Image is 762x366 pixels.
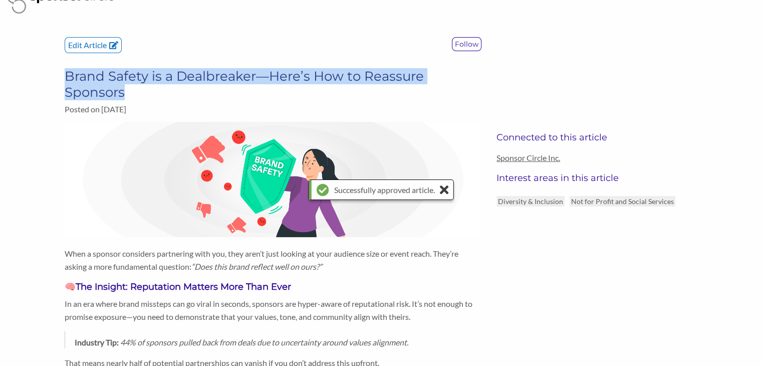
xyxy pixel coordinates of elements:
[496,196,565,207] p: Diversity & Inclusion
[75,337,119,347] strong: Industry Tip:
[65,38,121,53] p: Edit Article
[65,68,481,100] h3: Brand Safety is a Dealbreaker—Here’s How to Reassure Sponsors
[570,196,675,207] p: Not for Profit and Social Services
[65,247,481,273] p: When a sponsor considers partnering with you, they aren’t just looking at your audience size or e...
[65,122,481,237] img: hro2n78csy6xogamkarv.png
[65,104,481,114] p: Posted on [DATE]
[496,153,697,162] a: Sponsor Circle Inc.
[76,281,291,292] strong: The Insight: Reputation Matters More Than Ever
[65,281,481,293] h3: 🧠
[334,180,435,200] p: Successfully approved article.
[452,38,481,51] p: Follow
[496,132,697,143] h3: Connected to this article
[65,297,481,323] p: In an era where brand missteps can go viral in seconds, sponsors are hyper-aware of reputational ...
[191,262,322,271] em: “Does this brand reflect well on ours?”
[120,337,408,347] em: 44% of sponsors pulled back from deals due to uncertainty around values alignment.
[496,172,697,184] h3: Interest areas in this article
